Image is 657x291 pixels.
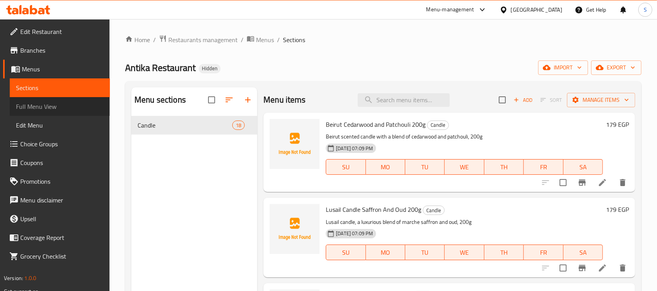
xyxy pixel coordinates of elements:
[423,206,444,215] span: Candle
[220,90,238,109] span: Sort sections
[591,60,641,75] button: export
[326,217,603,227] p: Lusail candle, a luxurious blend of marche saffron and oud, 200g
[326,119,426,130] span: Beirut Cedarwood and Patchouli 200g
[573,259,592,277] button: Branch-specific-item
[487,161,521,173] span: TH
[232,121,245,130] div: items
[427,121,449,130] div: Candle
[563,245,603,260] button: SA
[573,173,592,192] button: Branch-specific-item
[3,153,110,172] a: Coupons
[270,119,320,169] img: Beirut Cedarwood and Patchouli 200g
[408,161,442,173] span: TU
[131,113,257,138] nav: Menu sections
[427,121,449,130] span: Candle
[510,94,535,106] button: Add
[426,5,474,14] div: Menu-management
[598,263,607,273] a: Edit menu item
[555,260,571,276] span: Select to update
[405,159,445,175] button: TU
[22,64,104,74] span: Menus
[527,247,560,258] span: FR
[3,172,110,191] a: Promotions
[567,247,600,258] span: SA
[538,60,588,75] button: import
[233,122,244,129] span: 18
[567,161,600,173] span: SA
[405,245,445,260] button: TU
[241,35,244,44] li: /
[3,135,110,153] a: Choice Groups
[329,161,362,173] span: SU
[510,94,535,106] span: Add item
[512,96,533,105] span: Add
[535,94,567,106] span: Select section first
[16,83,104,92] span: Sections
[494,92,510,108] span: Select section
[20,252,104,261] span: Grocery Checklist
[256,35,274,44] span: Menus
[369,161,402,173] span: MO
[445,245,484,260] button: WE
[524,159,563,175] button: FR
[369,247,402,258] span: MO
[613,259,632,277] button: delete
[358,93,450,107] input: search
[366,245,405,260] button: MO
[159,35,238,45] a: Restaurants management
[326,245,366,260] button: SU
[20,214,104,224] span: Upsell
[527,161,560,173] span: FR
[326,204,421,215] span: Lusail Candle Saffron And Oud 200g
[606,204,629,215] h6: 179 EGP
[567,93,635,107] button: Manage items
[4,273,23,283] span: Version:
[333,230,376,237] span: [DATE] 07:09 PM
[10,116,110,135] a: Edit Menu
[20,139,104,149] span: Choice Groups
[408,247,442,258] span: TU
[511,5,562,14] div: [GEOGRAPHIC_DATA]
[613,173,632,192] button: delete
[263,94,306,106] h2: Menu items
[3,247,110,266] a: Grocery Checklist
[125,59,196,76] span: Antika Restaurant
[598,178,607,187] a: Edit menu item
[3,41,110,60] a: Branches
[3,191,110,209] a: Menu disclaimer
[199,65,221,72] span: Hidden
[238,90,257,109] button: Add section
[20,27,104,36] span: Edit Restaurant
[16,121,104,130] span: Edit Menu
[487,247,521,258] span: TH
[125,35,641,45] nav: breadcrumb
[524,245,563,260] button: FR
[3,228,110,247] a: Coverage Report
[247,35,274,45] a: Menus
[423,206,445,215] div: Candle
[573,95,629,105] span: Manage items
[3,209,110,228] a: Upsell
[326,132,603,142] p: Beirut scented candle with a blend of cedarwood and patchouli, 200g
[20,158,104,167] span: Coupons
[24,273,36,283] span: 1.0.0
[125,35,150,44] a: Home
[366,159,405,175] button: MO
[606,119,629,130] h6: 179 EGP
[20,195,104,205] span: Menu disclaimer
[20,46,104,55] span: Branches
[3,22,110,41] a: Edit Restaurant
[484,245,524,260] button: TH
[283,35,305,44] span: Sections
[168,35,238,44] span: Restaurants management
[20,233,104,242] span: Coverage Report
[203,92,220,108] span: Select all sections
[644,5,647,14] span: S
[10,97,110,116] a: Full Menu View
[333,145,376,152] span: [DATE] 07:09 PM
[597,63,635,73] span: export
[448,247,481,258] span: WE
[329,247,362,258] span: SU
[138,121,232,130] span: Candle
